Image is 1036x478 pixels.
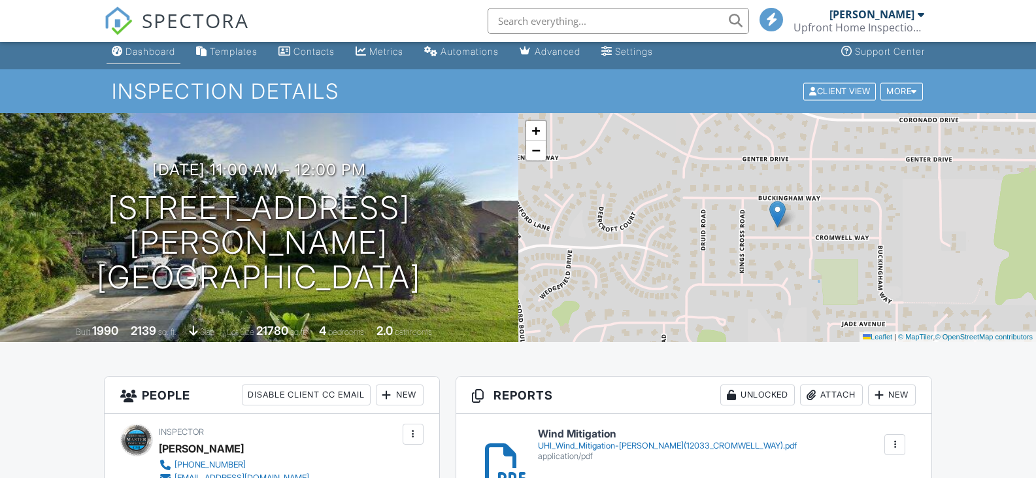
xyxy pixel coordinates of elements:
[112,80,924,103] h1: Inspection Details
[376,324,393,337] div: 2.0
[159,458,309,471] a: [PHONE_NUMBER]
[200,327,214,337] span: slab
[328,327,364,337] span: bedrooms
[369,46,403,57] div: Metrics
[868,384,916,405] div: New
[376,384,424,405] div: New
[175,460,246,470] div: [PHONE_NUMBER]
[800,384,863,405] div: Attach
[538,428,797,440] h6: Wind Mitigation
[531,122,540,139] span: +
[538,428,797,462] a: Wind Mitigation UHI_Wind_Mitigation-[PERSON_NAME](12033_CROMWELL_WAY).pdf application/pdf
[894,333,896,341] span: |
[104,7,133,35] img: The Best Home Inspection Software - Spectora
[526,141,546,160] a: Zoom out
[158,327,176,337] span: sq. ft.
[488,8,749,34] input: Search everything...
[105,377,439,414] h3: People
[880,82,923,100] div: More
[769,201,786,228] img: Marker
[131,324,156,337] div: 2139
[855,46,925,57] div: Support Center
[256,324,288,337] div: 21780
[829,8,914,21] div: [PERSON_NAME]
[273,40,340,64] a: Contacts
[514,40,586,64] a: Advanced
[615,46,653,57] div: Settings
[531,142,540,158] span: −
[935,333,1033,341] a: © OpenStreetMap contributors
[210,46,258,57] div: Templates
[227,327,254,337] span: Lot Size
[152,161,366,179] h3: [DATE] 11:00 am - 12:00 pm
[538,451,797,462] div: application/pdf
[803,82,876,100] div: Client View
[596,40,658,64] a: Settings
[107,40,180,64] a: Dashboard
[863,333,892,341] a: Leaflet
[535,46,580,57] div: Advanced
[319,324,326,337] div: 4
[92,324,118,337] div: 1990
[538,441,797,451] div: UHI_Wind_Mitigation-[PERSON_NAME](12033_CROMWELL_WAY).pdf
[125,46,175,57] div: Dashboard
[159,427,204,437] span: Inspector
[802,86,879,95] a: Client View
[720,384,795,405] div: Unlocked
[794,21,924,34] div: Upfront Home Inspections, LLC
[456,377,932,414] h3: Reports
[21,191,497,294] h1: [STREET_ADDRESS][PERSON_NAME] [GEOGRAPHIC_DATA]
[293,46,335,57] div: Contacts
[419,40,504,64] a: Automations (Basic)
[142,7,249,34] span: SPECTORA
[898,333,933,341] a: © MapTiler
[104,18,249,45] a: SPECTORA
[395,327,432,337] span: bathrooms
[836,40,930,64] a: Support Center
[76,327,90,337] span: Built
[350,40,409,64] a: Metrics
[526,121,546,141] a: Zoom in
[441,46,499,57] div: Automations
[290,327,307,337] span: sq.ft.
[159,439,244,458] div: [PERSON_NAME]
[242,384,371,405] div: Disable Client CC Email
[191,40,263,64] a: Templates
